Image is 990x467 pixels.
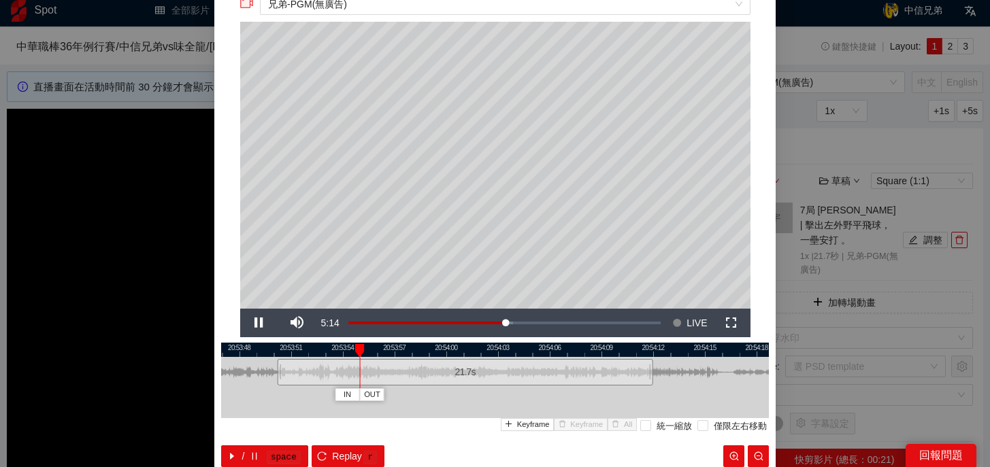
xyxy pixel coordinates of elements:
span: plus [505,420,512,429]
div: 回報問題 [906,444,976,467]
span: / [242,449,245,464]
button: plusKeyframe [501,418,555,431]
button: caret-right/pausespace [221,445,308,467]
button: Seek to live, currently behind live [667,309,712,337]
button: Pause [240,309,278,337]
button: zoom-in [723,445,744,467]
span: pause [250,451,259,462]
span: LIVE [687,309,707,337]
button: zoom-out [748,445,769,467]
span: 5:14 [321,317,340,328]
span: OUT [364,389,380,401]
kbd: space [267,451,301,464]
button: IN [335,388,360,401]
span: Keyframe [517,419,550,431]
span: zoom-out [754,451,763,462]
button: OUT [360,388,384,401]
kbd: r [363,451,377,464]
span: caret-right [227,451,237,462]
button: Mute [278,309,316,337]
span: Replay [332,449,362,464]
span: reload [317,451,327,462]
button: deleteKeyframe [554,418,608,431]
span: 僅限左右移動 [708,420,772,434]
button: deleteAll [608,418,637,431]
span: IN [344,389,351,401]
button: reloadReplayr [312,445,384,467]
button: Fullscreen [712,309,750,337]
div: Video Player [240,22,750,309]
div: 21.7 s [278,359,653,385]
div: Progress Bar [348,322,661,324]
span: 統一縮放 [651,420,697,434]
span: zoom-in [729,451,739,462]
